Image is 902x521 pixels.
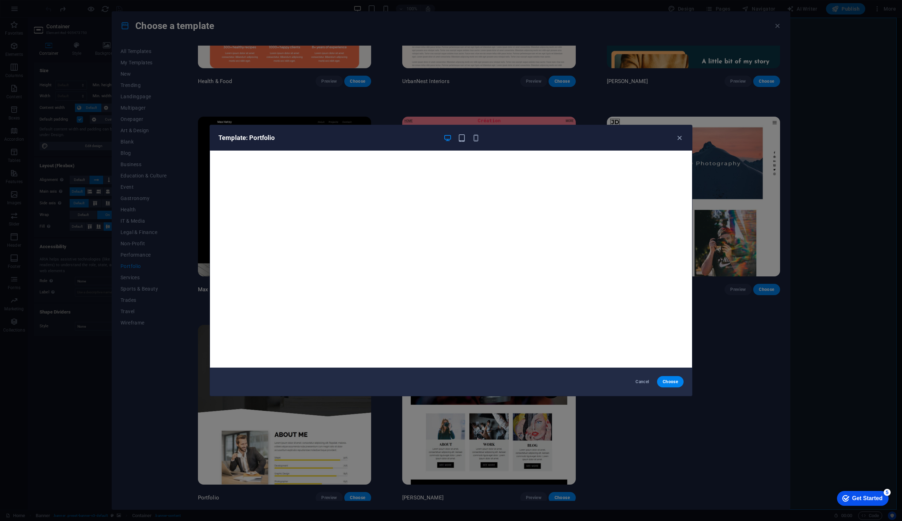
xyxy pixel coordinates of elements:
[635,379,650,385] span: Cancel
[52,1,59,8] div: 5
[21,8,51,14] div: Get Started
[663,379,678,385] span: Choose
[218,134,438,142] h6: Template: Portfolio
[629,376,656,387] button: Cancel
[657,376,684,387] button: Choose
[6,4,57,18] div: Get Started 5 items remaining, 0% complete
